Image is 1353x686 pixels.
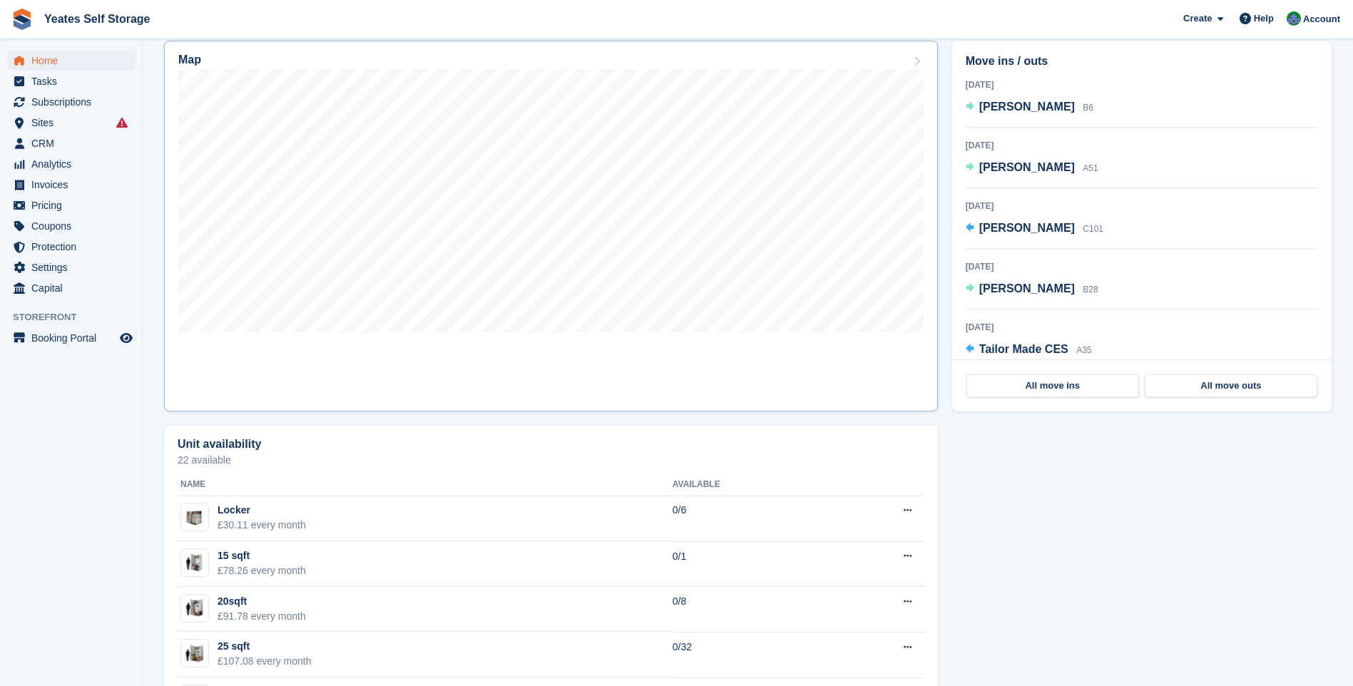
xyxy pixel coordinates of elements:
div: [DATE] [966,260,1318,273]
div: £91.78 every month [218,609,306,624]
a: Tailor Made CES A35 [966,341,1092,359]
span: Pricing [31,195,117,215]
a: All move outs [1145,374,1317,397]
a: Yeates Self Storage [39,7,156,31]
a: menu [7,113,135,133]
span: A35 [1076,345,1091,355]
a: All move ins [966,374,1139,397]
a: menu [7,71,135,91]
div: [DATE] [966,200,1318,213]
div: 25 sqft [218,639,312,654]
a: menu [7,216,135,236]
a: [PERSON_NAME] B6 [966,98,1093,117]
td: 0/1 [673,541,827,587]
span: Analytics [31,154,117,174]
div: [DATE] [966,321,1318,334]
div: [DATE] [966,139,1318,152]
span: CRM [31,133,117,153]
span: A51 [1083,163,1098,173]
span: Settings [31,257,117,277]
h2: Map [178,53,201,66]
span: Coupons [31,216,117,236]
a: menu [7,328,135,348]
img: 25-sqft-unit.jpg [181,643,208,664]
span: Booking Portal [31,328,117,348]
a: menu [7,51,135,71]
div: 15 sqft [218,548,306,563]
div: 20sqft [218,594,306,609]
th: Available [673,473,827,496]
a: [PERSON_NAME] A51 [966,159,1098,178]
span: Protection [31,237,117,257]
th: Name [178,473,673,496]
td: 0/6 [673,496,827,541]
span: [PERSON_NAME] [979,282,1075,295]
a: [PERSON_NAME] B28 [966,280,1098,299]
a: menu [7,257,135,277]
span: B6 [1083,103,1093,113]
div: [DATE] [966,78,1318,91]
span: Sites [31,113,117,133]
a: [PERSON_NAME] C101 [966,220,1103,238]
p: 22 available [178,455,924,465]
a: Preview store [118,329,135,347]
span: Help [1254,11,1274,26]
a: menu [7,237,135,257]
div: £78.26 every month [218,563,306,578]
td: 0/8 [673,587,827,633]
a: menu [7,92,135,112]
a: menu [7,175,135,195]
span: B28 [1083,285,1098,295]
span: [PERSON_NAME] [979,222,1075,234]
a: menu [7,195,135,215]
div: £30.11 every month [218,518,306,533]
span: Tailor Made CES [979,343,1068,355]
span: Account [1303,12,1340,26]
span: Capital [31,278,117,298]
img: 20-sqft-unit.jpg [181,598,208,618]
span: Subscriptions [31,92,117,112]
img: Locker%20Small%20-%20Plain.jpg [181,503,208,531]
td: 0/32 [673,632,827,677]
img: stora-icon-8386f47178a22dfd0bd8f6a31ec36ba5ce8667c1dd55bd0f319d3a0aa187defe.svg [11,9,33,30]
span: Create [1183,11,1212,26]
div: £107.08 every month [218,654,312,669]
i: Smart entry sync failures have occurred [116,117,128,128]
span: Tasks [31,71,117,91]
a: menu [7,133,135,153]
span: Invoices [31,175,117,195]
img: 15-sqft-unit.jpg [181,553,208,573]
a: menu [7,278,135,298]
a: Map [164,41,938,411]
h2: Move ins / outs [966,53,1318,70]
h2: Unit availability [178,438,261,451]
a: menu [7,154,135,174]
img: Joe [1287,11,1301,26]
span: [PERSON_NAME] [979,101,1075,113]
div: Locker [218,503,306,518]
span: Home [31,51,117,71]
span: Storefront [13,310,142,324]
span: C101 [1083,224,1103,234]
span: [PERSON_NAME] [979,161,1075,173]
